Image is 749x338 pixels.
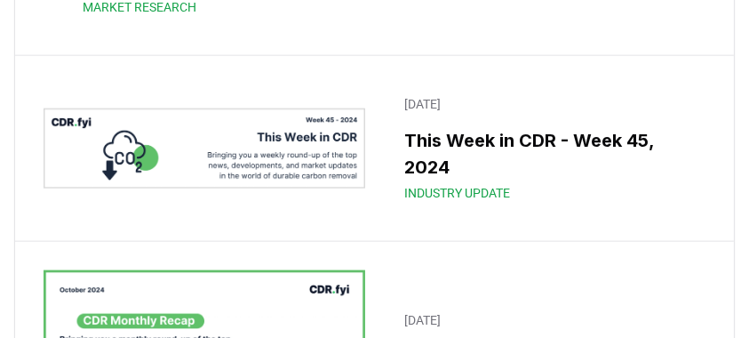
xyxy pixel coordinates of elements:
a: [DATE]This Week in CDR - Week 45, 2024Industry Update [394,84,705,213]
span: Industry Update [404,184,510,202]
p: [DATE] [404,311,695,329]
img: This Week in CDR - Week 45, 2024 blog post image [44,109,365,189]
h3: This Week in CDR - Week 45, 2024 [404,127,695,181]
p: [DATE] [404,95,695,113]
